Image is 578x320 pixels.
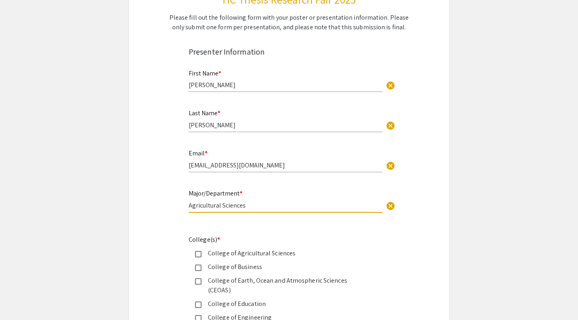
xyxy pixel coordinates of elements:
span: cancel [386,81,395,90]
div: College of Business [201,262,370,272]
input: Type Here [189,81,383,89]
div: Please fill out the following form with your poster or presentation information. Please only subm... [168,13,410,32]
span: cancel [386,201,395,211]
input: Type Here [189,161,383,169]
button: Clear [383,77,399,93]
mat-label: College(s) [189,235,220,244]
input: Type Here [189,121,383,129]
span: cancel [386,161,395,171]
div: Presenter Information [189,46,389,58]
div: College of Earth, Ocean and Atmospheric Sciences (CEOAS) [201,276,370,295]
div: College of Agricultural Sciences [201,249,370,258]
button: Clear [383,157,399,173]
button: Clear [383,197,399,213]
button: Clear [383,117,399,133]
mat-label: Last Name [189,109,220,117]
div: College of Education [201,299,370,309]
span: cancel [386,121,395,130]
mat-label: Major/Department [189,189,242,198]
mat-label: Email [189,149,208,157]
iframe: Chat [6,284,34,314]
mat-label: First Name [189,69,221,77]
input: Type Here [189,201,383,210]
